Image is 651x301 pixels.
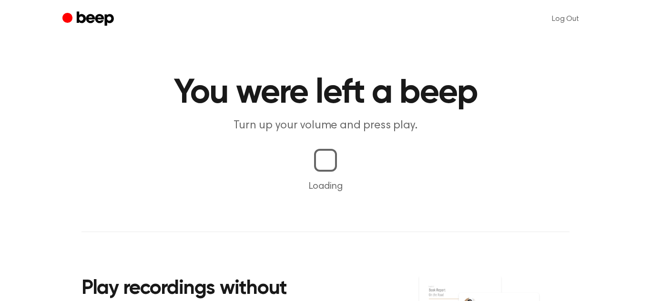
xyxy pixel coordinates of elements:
p: Turn up your volume and press play. [142,118,509,134]
p: Loading [11,179,640,194]
h1: You were left a beep [81,76,570,110]
a: Beep [62,10,116,29]
a: Log Out [542,8,589,30]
